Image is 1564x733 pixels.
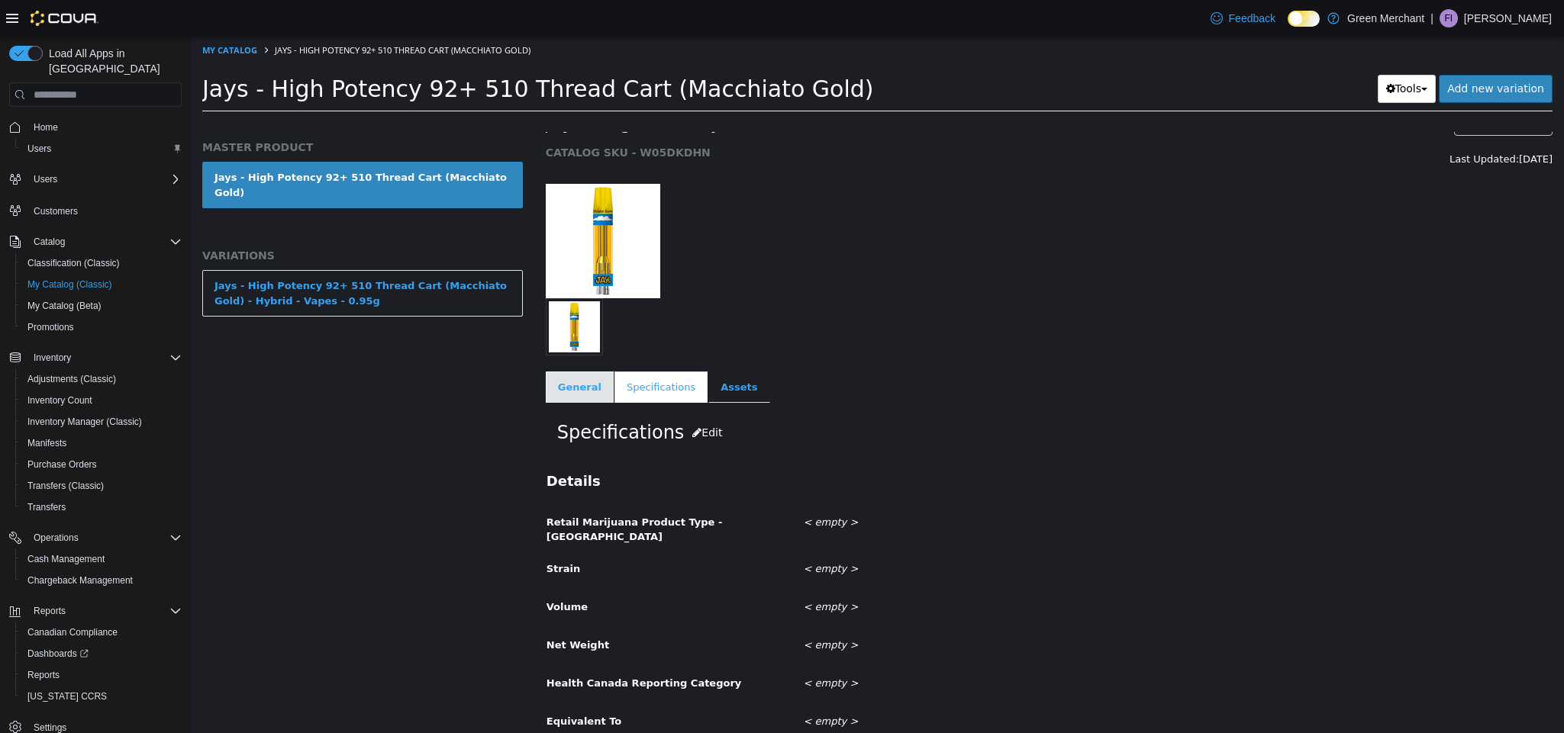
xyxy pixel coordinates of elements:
span: Reports [34,605,66,617]
span: Volume [356,564,397,576]
span: Last Updated: [1259,117,1328,128]
button: Operations [27,529,85,547]
span: Purchase Orders [27,458,97,471]
span: Cash Management [21,550,182,568]
span: Inventory Manager (Classic) [27,416,142,428]
button: Purchase Orders [15,454,188,475]
a: Home [27,118,64,137]
span: Reports [27,602,182,620]
a: Customers [27,202,84,220]
button: Users [3,169,188,190]
span: My Catalog (Classic) [27,278,112,291]
button: Inventory Count [15,390,188,411]
span: Inventory Count [27,394,92,407]
span: Home [27,117,182,137]
a: Adjustments (Classic) [21,370,122,388]
span: Canadian Compliance [27,626,118,638]
span: My Catalog (Beta) [21,297,182,315]
a: Dashboards [15,643,188,664]
span: Home [34,121,58,133]
a: Cash Management [21,550,111,568]
a: Promotions [21,318,80,336]
span: Health Canada Reporting Category [356,641,551,652]
button: Inventory Manager (Classic) [15,411,188,432]
span: Dashboards [21,645,182,663]
span: Transfers [27,501,66,513]
a: Inventory Count [21,391,98,410]
p: | [1430,9,1433,27]
button: Manifests [15,432,188,454]
a: Canadian Compliance [21,623,124,641]
span: Catalog [34,236,65,248]
span: Classification (Classic) [27,257,120,269]
button: Inventory [3,347,188,368]
span: Catalog [27,233,182,251]
div: < empty > [601,596,1372,622]
a: General [355,335,423,367]
span: Manifests [21,434,182,452]
div: < empty > [601,558,1372,584]
span: Operations [34,532,79,544]
span: Equivalent To [356,679,431,690]
a: Transfers (Classic) [21,477,110,495]
h3: Details [356,436,1361,453]
img: Cova [31,11,98,26]
span: Load All Apps in [GEOGRAPHIC_DATA] [43,46,182,76]
button: Users [27,170,63,188]
span: Chargeback Management [27,574,133,587]
h2: Specifications [366,382,1350,410]
a: My Catalog (Beta) [21,297,108,315]
span: Chargeback Management [21,571,182,590]
span: My Catalog (Classic) [21,275,182,294]
button: Operations [3,527,188,548]
span: Users [21,140,182,158]
div: < empty > [601,634,1372,661]
span: Cash Management [27,553,105,565]
div: < empty > [601,672,1372,699]
span: [DATE] [1328,117,1362,128]
div: Jays - High Potency 92+ 510 Thread Cart (Macchiato Gold) - Hybrid - Vapes - 0.95g [24,242,320,272]
button: Tools [1187,38,1246,66]
span: Customers [27,201,182,220]
button: Adjustments (Classic) [15,368,188,390]
a: Feedback [1204,3,1282,34]
span: Dashboards [27,648,89,660]
button: Reports [27,602,72,620]
h5: CATALOG SKU - W05DKDHN [355,109,1104,123]
button: [US_STATE] CCRS [15,686,188,707]
span: Inventory Count [21,391,182,410]
a: [US_STATE] CCRS [21,687,113,706]
img: 150 [355,147,469,262]
h5: VARIATIONS [11,212,332,226]
h5: MASTER PRODUCT [11,104,332,117]
span: Inventory [27,349,182,367]
a: Inventory Manager (Classic) [21,413,148,431]
button: Chargeback Management [15,570,188,591]
span: Customers [34,205,78,217]
button: Transfers [15,497,188,518]
button: Promotions [15,317,188,338]
span: Retail Marijuana Product Type - [GEOGRAPHIC_DATA] [356,480,532,506]
span: Inventory [34,352,71,364]
span: Reports [21,666,182,684]
span: Washington CCRS [21,687,182,706]
span: Net Weight [356,603,418,614]
button: Inventory [27,349,77,367]
input: Dark Mode [1288,11,1320,27]
a: Add new variation [1248,38,1362,66]
button: Canadian Compliance [15,622,188,643]
span: [US_STATE] CCRS [27,690,107,702]
span: Jays - High Potency 92+ 510 Thread Cart (Macchiato Gold) [84,8,340,19]
span: Strain [356,526,389,538]
span: Users [34,173,57,185]
a: Specifications [424,335,517,367]
span: Transfers (Classic) [21,477,182,495]
span: Users [27,143,51,155]
span: Adjustments (Classic) [27,373,116,385]
div: < empty > [601,473,1372,500]
a: Purchase Orders [21,455,103,474]
span: Adjustments (Classic) [21,370,182,388]
span: Promotions [27,321,74,333]
a: My Catalog [11,8,66,19]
